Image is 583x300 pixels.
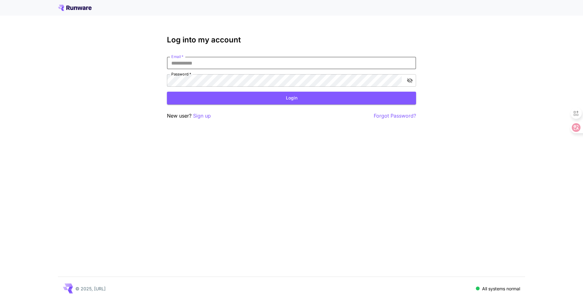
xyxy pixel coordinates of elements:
[404,75,415,86] button: toggle password visibility
[167,112,211,120] p: New user?
[482,285,520,292] p: All systems normal
[167,36,416,44] h3: Log into my account
[374,112,416,120] button: Forgot Password?
[167,92,416,104] button: Login
[171,71,191,77] label: Password
[193,112,211,120] button: Sign up
[75,285,106,292] p: © 2025, [URL]
[171,54,183,59] label: Email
